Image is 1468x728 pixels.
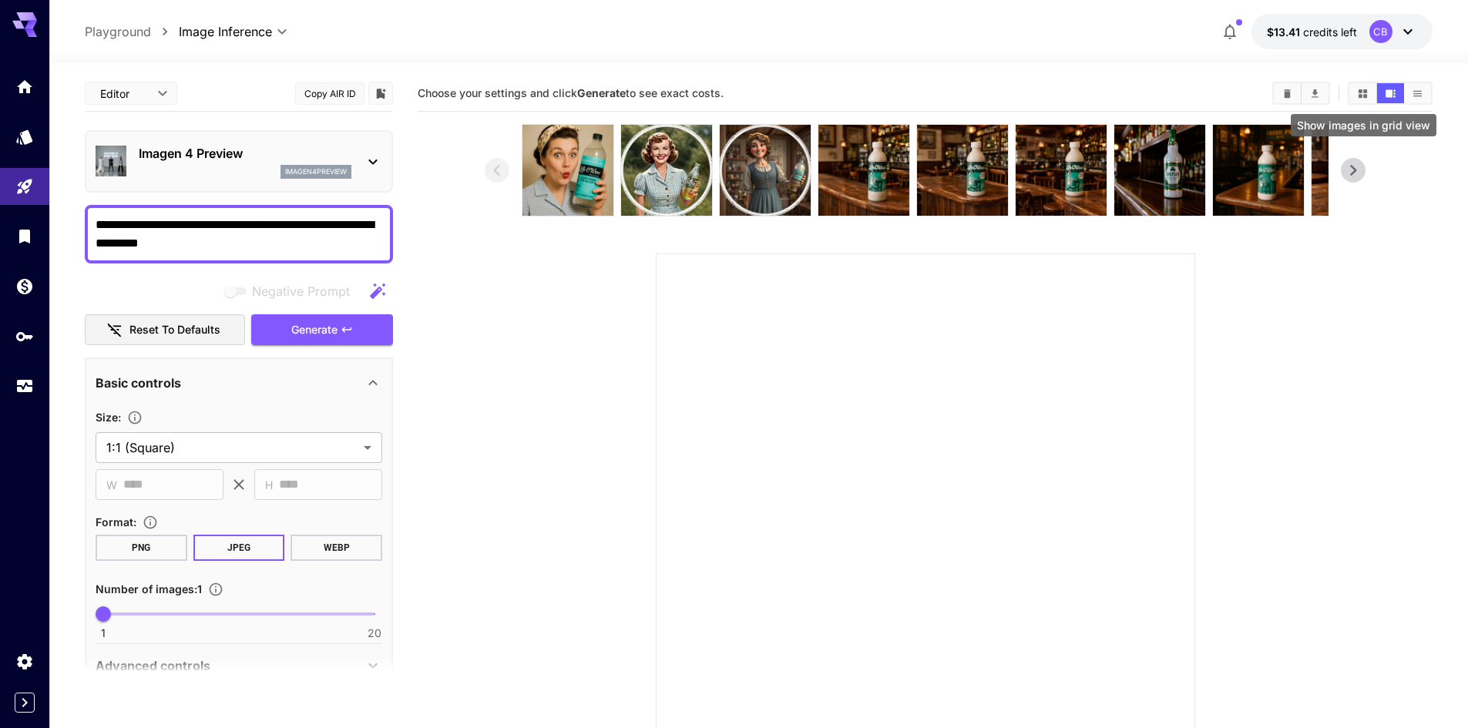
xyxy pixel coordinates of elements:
b: Generate [577,86,626,99]
span: 1:1 (Square) [106,438,358,457]
a: Playground [85,22,151,41]
p: imagen4preview [285,166,347,177]
button: Generate [251,314,393,346]
span: Image Inference [179,22,272,41]
span: Choose your settings and click to see exact costs. [418,86,724,99]
img: 2Q== [1312,125,1402,216]
button: Add to library [374,84,388,102]
div: $13.41329 [1267,24,1357,40]
button: $13.41329CB [1251,14,1433,49]
div: Clear ImagesDownload All [1272,82,1330,105]
button: WEBP [291,535,382,561]
div: CB [1369,20,1392,43]
button: Expand sidebar [15,693,35,713]
img: 2Q== [621,125,712,216]
span: H [265,476,273,494]
span: Format : [96,515,136,528]
img: 9k= [1213,125,1304,216]
button: Show images in list view [1404,83,1431,103]
img: Z [917,125,1008,216]
div: Home [15,77,34,96]
span: W [106,476,117,494]
p: Basic controls [96,374,181,392]
img: Z [720,125,811,216]
div: Models [15,127,34,146]
button: PNG [96,535,187,561]
div: API Keys [15,327,34,346]
div: Playground [15,177,34,196]
span: Editor [100,86,148,102]
button: JPEG [193,535,285,561]
span: 20 [368,626,381,641]
img: 9k= [818,125,909,216]
span: Size : [96,411,121,424]
span: Number of images : 1 [96,582,202,595]
button: Show images in grid view [1349,83,1376,103]
span: credits left [1303,25,1357,39]
div: Basic controls [96,364,382,401]
button: Choose the file format for the output image. [136,515,164,530]
div: Show images in grid view [1291,114,1436,136]
div: Show images in grid viewShow images in video viewShow images in list view [1348,82,1433,105]
div: Advanced controls [96,647,382,684]
img: 2Q== [522,125,613,216]
span: Negative Prompt [252,282,350,300]
div: Usage [15,377,34,396]
div: Settings [15,652,34,671]
div: Library [15,226,34,246]
button: Adjust the dimensions of the generated image by specifying its width and height in pixels, or sel... [121,410,149,425]
button: Download All [1302,83,1329,103]
button: Reset to defaults [85,314,245,346]
button: Show images in video view [1377,83,1404,103]
span: Generate [291,320,338,340]
nav: breadcrumb [85,22,179,41]
p: Imagen 4 Preview [139,144,351,163]
button: Specify how many images to generate in a single request. Each image generation will be charged se... [202,582,230,597]
span: Negative prompts are not compatible with the selected model. [221,281,362,300]
button: Clear Images [1274,83,1301,103]
img: Z [1016,125,1107,216]
div: Wallet [15,277,34,296]
img: 2Q== [1114,125,1205,216]
button: Copy AIR ID [295,82,364,105]
div: Imagen 4 Previewimagen4preview [96,138,382,185]
span: $13.41 [1267,25,1303,39]
span: 1 [101,626,106,641]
